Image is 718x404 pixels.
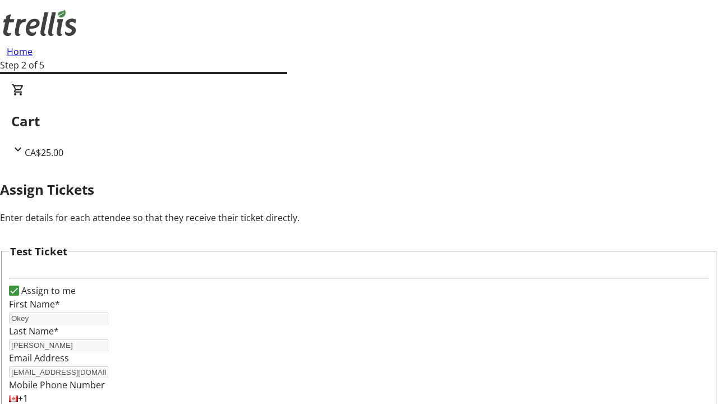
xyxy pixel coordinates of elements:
label: Email Address [9,352,69,364]
span: CA$25.00 [25,146,63,159]
div: CartCA$25.00 [11,83,707,159]
label: First Name* [9,298,60,310]
label: Assign to me [19,284,76,297]
h3: Test Ticket [10,244,67,259]
label: Mobile Phone Number [9,379,105,391]
h2: Cart [11,111,707,131]
label: Last Name* [9,325,59,337]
